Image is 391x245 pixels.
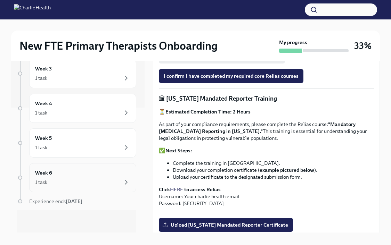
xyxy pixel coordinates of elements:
a: Week 41 task [17,94,136,123]
span: I confirm I have completed my required core Relias courses [164,73,299,79]
p: Username: Your charlie health email Password: [SECURITY_DATA] [159,186,374,207]
strong: Click [159,186,170,193]
a: Week 51 task [17,128,136,158]
p: ⏳ [159,108,374,115]
li: Upload your certificate to the designated submission form. [173,174,374,180]
h2: New FTE Primary Therapists Onboarding [19,39,218,53]
strong: example pictured below [260,167,314,173]
strong: Estimated Completion Time: 2 Hours [165,109,251,115]
h6: Week 3 [35,65,52,73]
img: CharlieHealth [14,4,51,15]
p: ✅ [159,147,374,154]
div: 1 task [35,179,47,186]
strong: [DATE] [66,198,82,204]
a: Week 61 task [17,163,136,192]
a: Week 31 task [17,59,136,88]
strong: My progress [279,39,307,46]
h6: Week 4 [35,100,52,107]
span: Experience ends [29,198,82,204]
div: 1 task [35,144,47,151]
strong: Next Steps: [165,147,192,154]
strong: to access Relias [184,186,221,193]
button: I confirm I have completed my required core Relias courses [159,69,303,83]
h6: Week 6 [35,169,52,177]
div: 1 task [35,75,47,82]
li: Complete the training in [GEOGRAPHIC_DATA]. [173,160,374,167]
a: HERE [170,186,183,193]
div: 1 task [35,109,47,116]
p: As part of your compliance requirements, please complete the Relias course: This training is esse... [159,121,374,142]
span: Upload [US_STATE] Mandated Reporter Certificate [164,221,288,228]
li: Download your completion certificate ( ). [173,167,374,174]
h3: 33% [354,40,372,52]
h6: Week 5 [35,134,52,142]
p: 🏛 [US_STATE] Mandated Reporter Training [159,94,374,103]
label: Upload [US_STATE] Mandated Reporter Certificate [159,218,293,232]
